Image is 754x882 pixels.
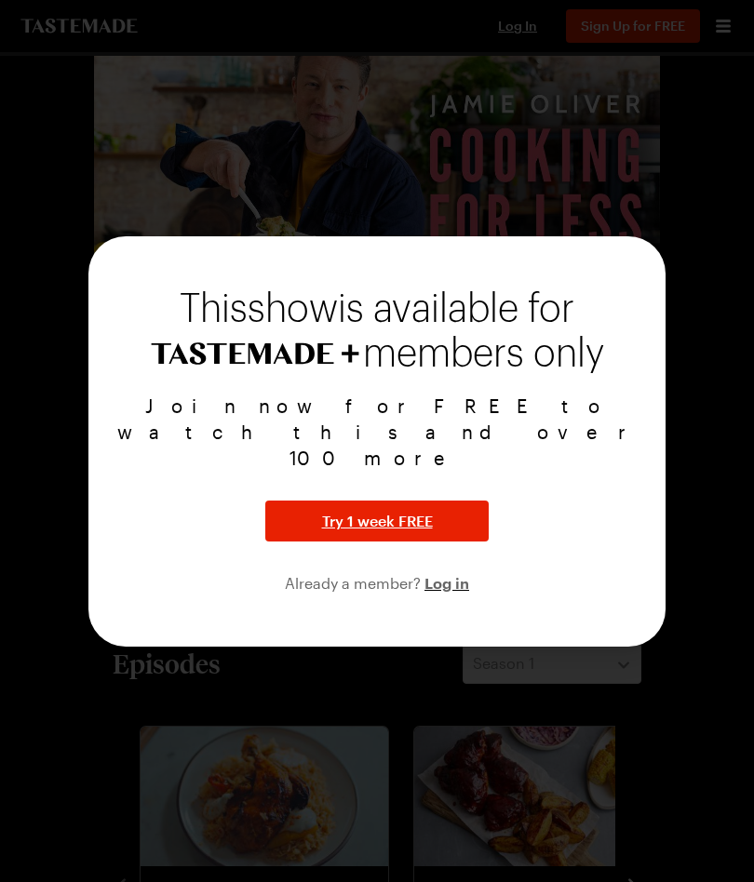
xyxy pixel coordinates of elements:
[424,571,469,594] button: Log in
[111,393,643,471] p: Join now for FREE to watch this and over 100 more
[265,501,489,541] button: Try 1 week FREE
[363,333,604,374] span: members only
[285,574,424,592] span: Already a member?
[151,342,359,365] img: Tastemade+
[180,290,574,327] span: This show is available for
[322,510,433,532] span: Try 1 week FREE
